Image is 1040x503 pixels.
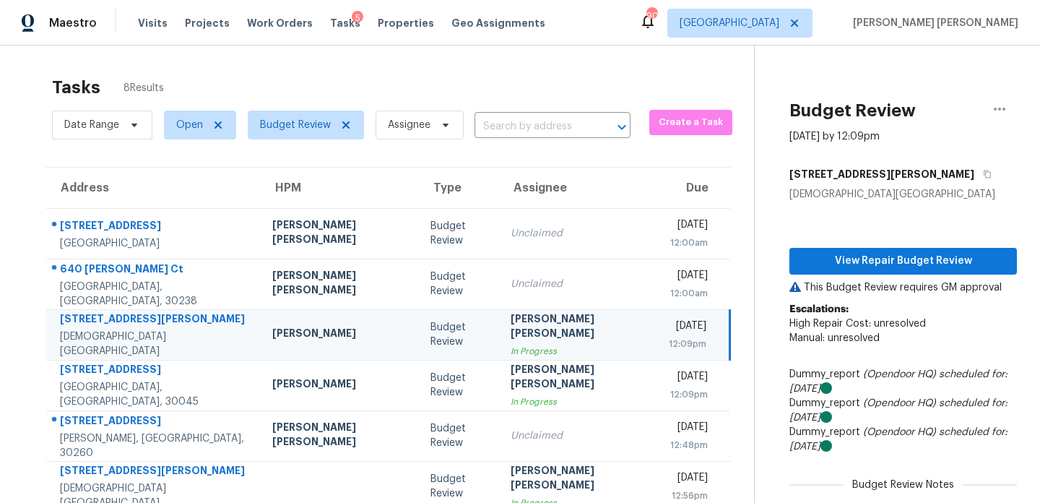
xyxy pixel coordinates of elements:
div: [STREET_ADDRESS] [60,362,249,380]
span: Maestro [49,16,97,30]
div: [DATE] [669,268,708,286]
div: Dummy_report [789,396,1017,425]
div: [DEMOGRAPHIC_DATA][GEOGRAPHIC_DATA] [60,330,249,358]
div: [PERSON_NAME] [PERSON_NAME] [272,420,408,452]
span: Tasks [330,18,360,28]
div: Budget Review [430,270,487,298]
div: Budget Review [430,371,487,400]
div: [PERSON_NAME] [PERSON_NAME] [272,268,408,301]
div: [DATE] [669,369,708,387]
div: [STREET_ADDRESS] [60,413,249,431]
div: 12:56pm [669,489,708,503]
span: Budget Review [260,118,331,132]
div: Dummy_report [789,425,1017,454]
div: Budget Review [430,320,487,349]
div: 90 [646,9,656,23]
h2: Budget Review [789,103,916,118]
button: View Repair Budget Review [789,248,1017,275]
div: [PERSON_NAME] [PERSON_NAME] [511,311,646,344]
span: Work Orders [247,16,313,30]
h5: [STREET_ADDRESS][PERSON_NAME] [789,167,974,181]
div: [STREET_ADDRESS] [60,218,249,236]
div: 12:00am [669,286,708,301]
span: Create a Task [656,114,725,131]
span: View Repair Budget Review [801,252,1005,270]
div: [STREET_ADDRESS][PERSON_NAME] [60,311,249,330]
div: 12:09pm [669,387,708,402]
div: [DEMOGRAPHIC_DATA][GEOGRAPHIC_DATA] [789,187,1017,202]
i: (Opendoor HQ) [863,427,936,437]
div: [DATE] [669,470,708,489]
span: [GEOGRAPHIC_DATA] [680,16,779,30]
div: Dummy_report [789,367,1017,396]
span: Visits [138,16,168,30]
div: 5 [352,11,363,25]
span: Open [176,118,203,132]
div: [PERSON_NAME], [GEOGRAPHIC_DATA], 30260 [60,431,249,460]
div: [GEOGRAPHIC_DATA], [GEOGRAPHIC_DATA], 30238 [60,280,249,309]
input: Search by address [474,116,590,138]
div: [DATE] [669,420,708,438]
div: [PERSON_NAME] [PERSON_NAME] [272,218,408,250]
button: Copy Address [974,161,994,187]
div: Budget Review [430,421,487,450]
button: Create a Task [649,110,732,135]
div: Unclaimed [511,277,646,291]
span: Geo Assignments [451,16,545,30]
div: [PERSON_NAME] [272,326,408,344]
div: [STREET_ADDRESS][PERSON_NAME] [60,463,249,481]
div: 640 [PERSON_NAME] Ct [60,262,249,280]
span: High Repair Cost: unresolved [789,319,926,329]
i: (Opendoor HQ) [863,398,936,408]
th: Address [46,168,261,208]
span: Assignee [388,118,430,132]
div: [PERSON_NAME] [PERSON_NAME] [511,463,646,496]
div: [GEOGRAPHIC_DATA], [GEOGRAPHIC_DATA], 30045 [60,380,249,409]
div: In Progress [511,395,646,409]
div: [DATE] by 12:09pm [789,129,880,144]
p: This Budget Review requires GM approval [789,280,1017,295]
div: Budget Review [430,219,487,248]
div: 12:48pm [669,438,708,452]
b: Escalations: [789,304,849,314]
button: Open [612,117,632,137]
i: (Opendoor HQ) [863,369,936,379]
div: In Progress [511,344,646,358]
div: Unclaimed [511,226,646,241]
th: Assignee [499,168,658,208]
h2: Tasks [52,80,100,95]
div: [DATE] [669,319,706,337]
th: Due [657,168,730,208]
span: 8 Results [123,81,164,95]
span: Budget Review Notes [844,478,963,492]
div: [GEOGRAPHIC_DATA] [60,236,249,251]
div: [DATE] [669,218,708,236]
div: Budget Review [430,472,487,501]
span: Projects [185,16,230,30]
i: scheduled for: [DATE] [789,369,1007,394]
div: [PERSON_NAME] [272,377,408,395]
span: Date Range [64,118,119,132]
span: Manual: unresolved [789,333,880,343]
div: [PERSON_NAME] [PERSON_NAME] [511,362,646,395]
span: Properties [378,16,434,30]
i: scheduled for: [DATE] [789,398,1007,423]
div: 12:00am [669,236,708,250]
th: Type [419,168,498,208]
i: scheduled for: [DATE] [789,427,1007,452]
th: HPM [261,168,420,208]
div: 12:09pm [669,337,706,351]
span: [PERSON_NAME] [PERSON_NAME] [847,16,1018,30]
div: Unclaimed [511,429,646,443]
